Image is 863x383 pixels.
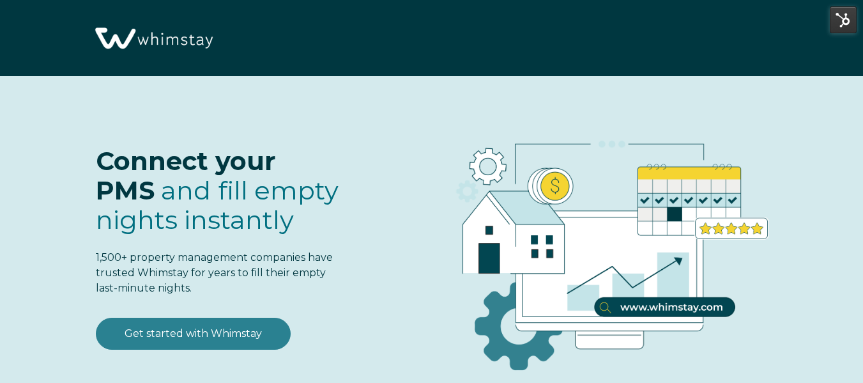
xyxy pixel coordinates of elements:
span: and [96,175,339,235]
img: Whimstay Logo-02 1 [89,6,217,72]
span: Connect your PMS [96,145,276,206]
a: Get started with Whimstay [96,318,291,350]
span: fill empty nights instantly [96,175,339,235]
img: HubSpot Tools Menu Toggle [830,6,857,33]
span: 1,500+ property management companies have trusted Whimstay for years to fill their empty last-min... [96,251,333,294]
